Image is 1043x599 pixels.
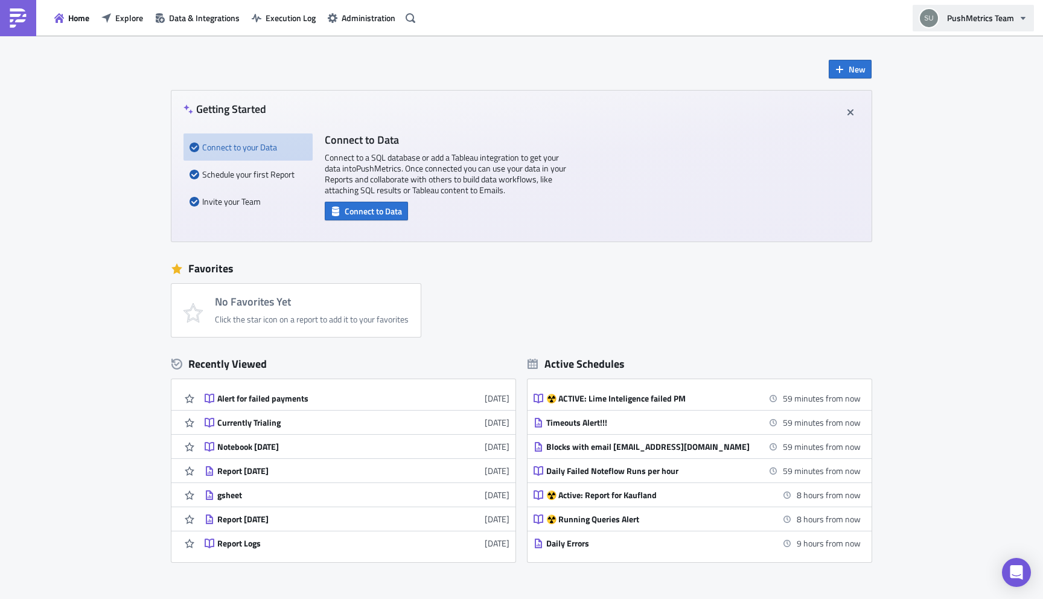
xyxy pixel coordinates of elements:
a: Notebook [DATE][DATE] [205,435,509,458]
button: Explore [95,8,149,27]
img: PushMetrics [8,8,28,28]
a: Timeouts Alert!!!59 minutes from now [534,411,861,434]
button: Execution Log [246,8,322,27]
a: ☢️ Running Queries Alert8 hours from now [534,507,861,531]
h4: Getting Started [183,103,266,115]
a: ☢️ ACTIVE: Lime Inteligence failed PM59 minutes from now [534,386,861,410]
span: Connect to Data [345,205,402,217]
a: gsheet[DATE] [205,483,509,507]
time: 2025-08-28T10:34:14Z [485,392,509,405]
a: Connect to Data [325,203,408,216]
div: Timeouts Alert!!! [546,417,758,428]
button: New [829,60,872,78]
button: Connect to Data [325,202,408,220]
a: Report [DATE][DATE] [205,459,509,482]
span: PushMetrics Team [947,11,1014,24]
a: Currently Trialing[DATE] [205,411,509,434]
span: Explore [115,11,143,24]
a: Report Logs[DATE] [205,531,509,555]
a: Daily Errors9 hours from now [534,531,861,555]
time: 2025-09-03 00:00 [783,392,861,405]
time: 2025-08-03T20:52:18Z [485,488,509,501]
a: Daily Failed Noteflow Runs per hour59 minutes from now [534,459,861,482]
span: Home [68,11,89,24]
h4: No Favorites Yet [215,296,409,308]
div: Alert for failed payments [217,393,429,404]
p: Connect to a SQL database or add a Tableau integration to get your data into PushMetrics . Once c... [325,152,566,196]
div: Notebook [DATE] [217,441,429,452]
span: Administration [342,11,395,24]
button: PushMetrics Team [913,5,1034,31]
img: Avatar [919,8,939,28]
div: Recently Viewed [171,355,515,373]
div: Report Logs [217,538,429,549]
div: Daily Errors [546,538,758,549]
a: Report [DATE][DATE] [205,507,509,531]
div: ☢️ Active: Report for Kaufland [546,490,758,501]
div: Blocks with email [EMAIL_ADDRESS][DOMAIN_NAME] [546,441,758,452]
div: Open Intercom Messenger [1002,558,1031,587]
time: 2025-08-27T15:04:18Z [485,440,509,453]
div: ☢️ ACTIVE: Lime Inteligence failed PM [546,393,758,404]
time: 2025-09-03 08:00 [797,537,861,549]
time: 2025-09-03 00:00 [783,440,861,453]
div: Connect to your Data [190,133,307,161]
button: Administration [322,8,401,27]
div: Invite your Team [190,188,307,215]
time: 2025-08-28T10:33:07Z [485,416,509,429]
span: Data & Integrations [169,11,240,24]
div: Favorites [171,260,872,278]
time: 2025-09-03 00:00 [783,416,861,429]
time: 2025-08-27T15:03:58Z [485,464,509,477]
div: gsheet [217,490,429,501]
button: Home [48,8,95,27]
span: New [849,63,866,75]
span: Execution Log [266,11,316,24]
div: Daily Failed Noteflow Runs per hour [546,466,758,476]
div: Report [DATE] [217,514,429,525]
time: 2025-07-23T19:50:03Z [485,537,509,549]
button: Data & Integrations [149,8,246,27]
time: 2025-09-03 00:00 [783,464,861,477]
div: Active Schedules [528,357,625,371]
div: Schedule your first Report [190,161,307,188]
a: Alert for failed payments[DATE] [205,386,509,410]
a: Blocks with email [EMAIL_ADDRESS][DOMAIN_NAME]59 minutes from now [534,435,861,458]
h4: Connect to Data [325,133,566,146]
time: 2025-09-03 07:00 [797,488,861,501]
div: Report [DATE] [217,466,429,476]
a: ☢️ Active: Report for Kaufland8 hours from now [534,483,861,507]
time: 2025-08-01T22:55:32Z [485,513,509,525]
div: ☢️ Running Queries Alert [546,514,758,525]
div: Click the star icon on a report to add it to your favorites [215,314,409,325]
div: Currently Trialing [217,417,429,428]
time: 2025-09-03 07:00 [797,513,861,525]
